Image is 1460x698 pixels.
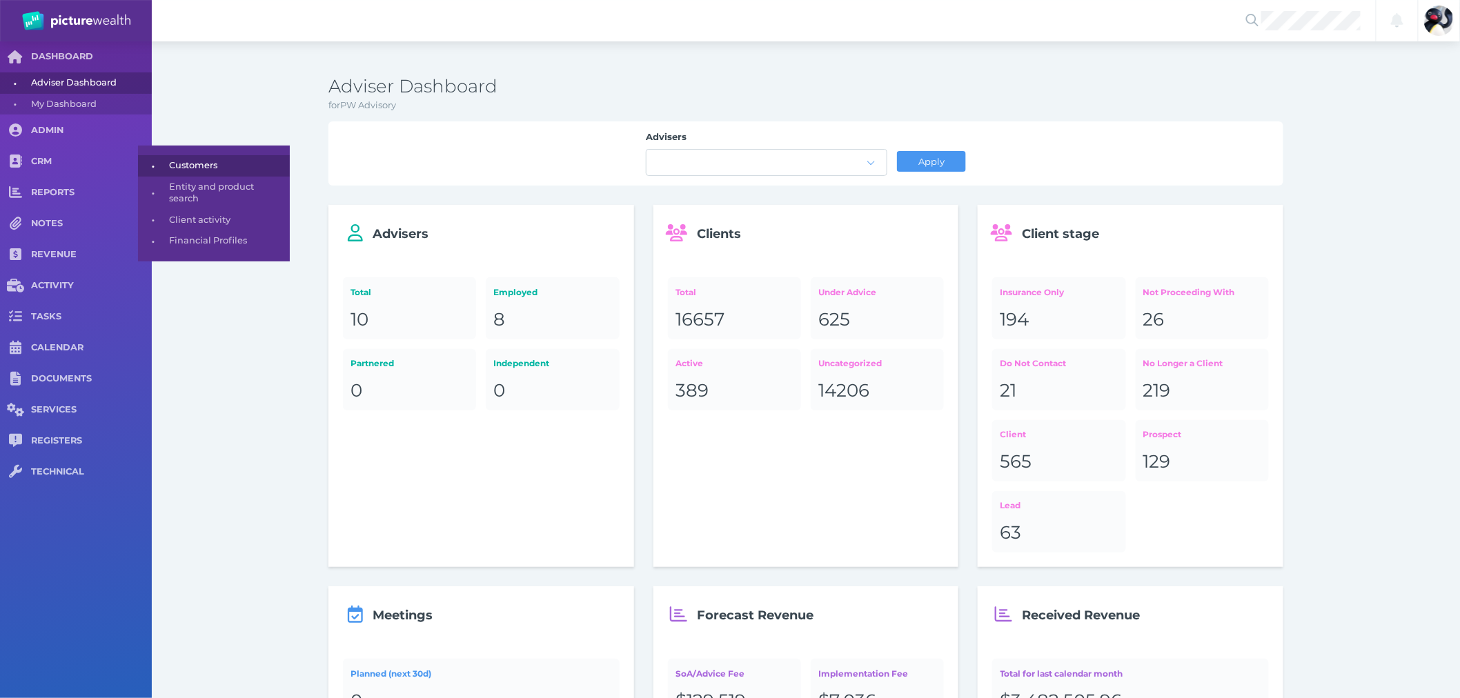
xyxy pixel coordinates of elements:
[343,349,476,410] a: Partnered0
[698,608,814,623] span: Forecast Revenue
[818,308,936,332] div: 625
[138,155,290,177] a: •Customers
[1143,287,1235,297] span: Not Proceeding With
[1424,6,1454,36] img: Tory Richardson
[373,226,428,241] span: Advisers
[138,184,169,201] span: •
[494,358,550,368] span: Independent
[1000,379,1118,403] div: 21
[668,349,801,410] a: Active389
[31,249,152,261] span: REVENUE
[494,308,612,332] div: 8
[31,51,152,63] span: DASHBOARD
[31,373,152,385] span: DOCUMENTS
[912,156,950,167] span: Apply
[138,157,169,174] span: •
[486,277,619,339] a: Employed8
[1000,358,1067,368] span: Do Not Contact
[169,177,285,209] span: Entity and product search
[31,72,147,94] span: Adviser Dashboard
[169,210,285,231] span: Client activity
[31,435,152,447] span: REGISTERS
[1143,308,1261,332] div: 26
[811,277,944,339] a: Under Advice625
[1000,450,1118,474] div: 565
[1143,429,1182,439] span: Prospect
[31,94,147,115] span: My Dashboard
[31,404,152,416] span: SERVICES
[675,358,703,368] span: Active
[169,155,285,177] span: Customers
[494,287,538,297] span: Employed
[675,287,696,297] span: Total
[818,668,908,679] span: Implementation Fee
[1022,226,1099,241] span: Client stage
[31,280,152,292] span: ACTIVITY
[138,177,290,209] a: •Entity and product search
[31,218,152,230] span: NOTES
[1000,287,1065,297] span: Insurance Only
[328,99,1283,112] p: for PW Advisory
[138,211,169,228] span: •
[818,358,882,368] span: Uncategorized
[22,11,130,30] img: PW
[1143,450,1261,474] div: 129
[675,668,744,679] span: SoA/Advice Fee
[169,230,285,252] span: Financial Profiles
[698,226,742,241] span: Clients
[343,277,476,339] a: Total10
[818,287,876,297] span: Under Advice
[818,379,936,403] div: 14206
[1000,521,1118,545] div: 63
[646,131,887,149] label: Advisers
[138,210,290,231] a: •Client activity
[1143,379,1261,403] div: 219
[1000,668,1123,679] span: Total for last calendar month
[31,125,152,137] span: ADMIN
[31,187,152,199] span: REPORTS
[897,151,966,172] button: Apply
[31,156,152,168] span: CRM
[138,232,169,250] span: •
[668,277,801,339] a: Total16657
[328,75,1283,99] h3: Adviser Dashboard
[675,379,793,403] div: 389
[31,342,152,354] span: CALENDAR
[351,287,371,297] span: Total
[351,668,431,679] span: Planned (next 30d)
[486,349,619,410] a: Independent0
[351,379,468,403] div: 0
[31,466,152,478] span: TECHNICAL
[1000,500,1021,510] span: Lead
[351,308,468,332] div: 10
[675,308,793,332] div: 16657
[1022,608,1140,623] span: Received Revenue
[1143,358,1223,368] span: No Longer a Client
[373,608,433,623] span: Meetings
[351,358,394,368] span: Partnered
[31,311,152,323] span: TASKS
[138,230,290,252] a: •Financial Profiles
[494,379,612,403] div: 0
[1000,429,1027,439] span: Client
[1000,308,1118,332] div: 194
